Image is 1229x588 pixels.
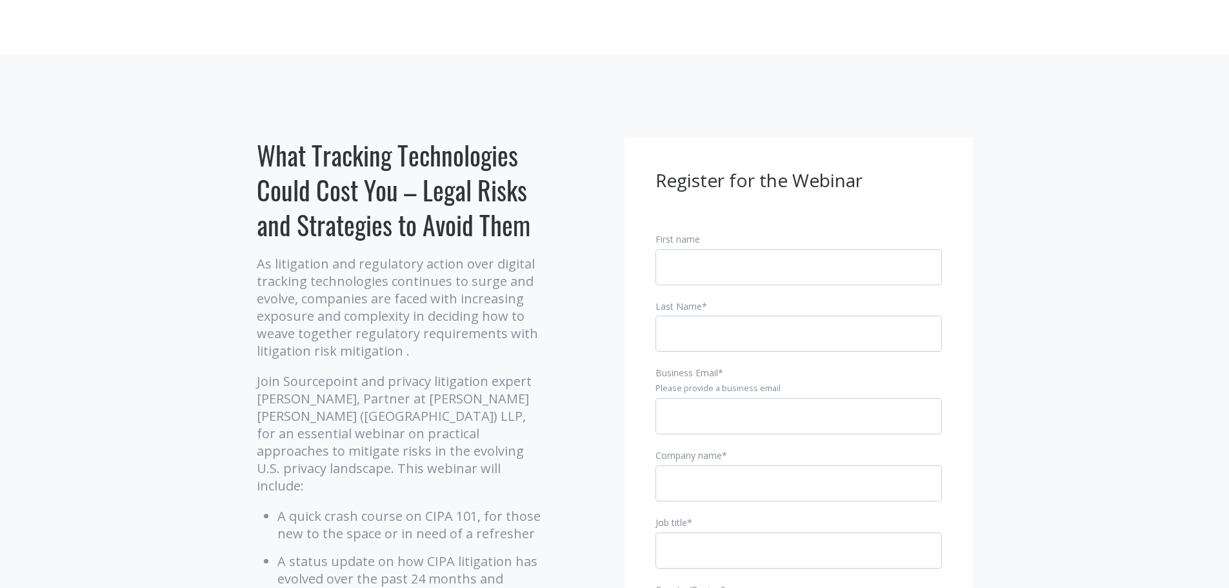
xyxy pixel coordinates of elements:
[257,137,544,242] h1: What Tracking Technologies Could Cost You – Legal Risks and Strategies to Avoid Them
[257,255,544,360] p: As litigation and regulatory action over digital tracking technologies continues to surge and evo...
[655,233,700,245] span: First name
[277,507,544,542] li: A quick crash course on CIPA 101, for those new to the space or in need of a refresher
[655,168,942,193] h3: Register for the Webinar
[655,367,718,379] span: Business Email
[655,449,722,461] span: Company name
[655,300,702,312] span: Last Name
[257,372,544,494] p: Join Sourcepoint and privacy litigation expert [PERSON_NAME], Partner at [PERSON_NAME] [PERSON_NA...
[655,516,687,529] span: Job title
[655,383,942,394] legend: Please provide a business email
